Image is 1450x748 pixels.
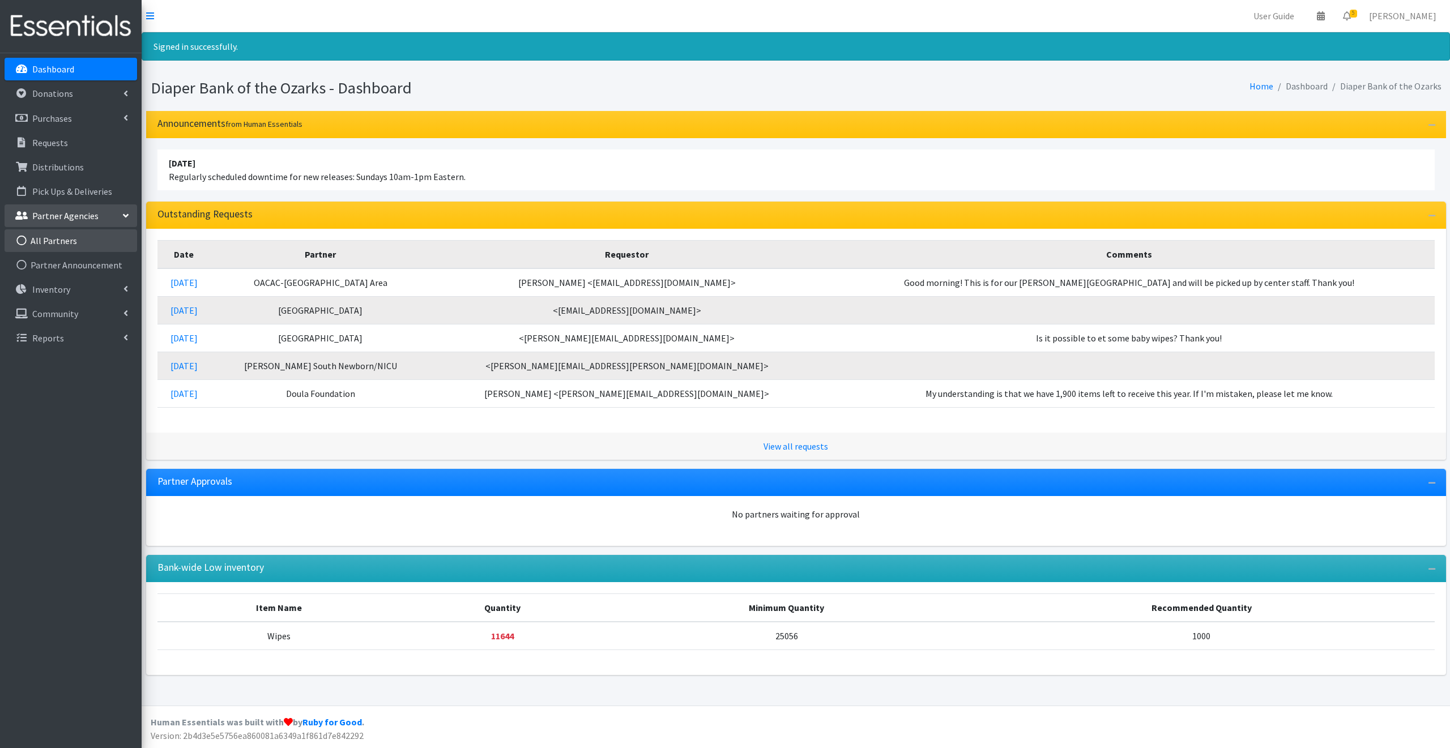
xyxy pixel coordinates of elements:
[430,240,824,268] th: Requestor
[5,302,137,325] a: Community
[211,268,430,297] td: OACAC-[GEOGRAPHIC_DATA] Area
[157,149,1435,190] li: Regularly scheduled downtime for new releases: Sundays 10am-1pm Eastern.
[170,332,198,344] a: [DATE]
[5,254,137,276] a: Partner Announcement
[824,268,1435,297] td: Good morning! This is for our [PERSON_NAME][GEOGRAPHIC_DATA] and will be picked up by center staf...
[5,107,137,130] a: Purchases
[211,296,430,324] td: [GEOGRAPHIC_DATA]
[32,308,78,319] p: Community
[430,352,824,379] td: <[PERSON_NAME][EMAIL_ADDRESS][PERSON_NAME][DOMAIN_NAME]>
[5,7,137,45] img: HumanEssentials
[1273,78,1328,95] li: Dashboard
[32,284,70,295] p: Inventory
[1244,5,1303,27] a: User Guide
[157,240,211,268] th: Date
[151,716,364,728] strong: Human Essentials was built with by .
[1249,80,1273,92] a: Home
[5,204,137,227] a: Partner Agencies
[157,476,232,488] h3: Partner Approvals
[764,441,828,452] a: View all requests
[32,332,64,344] p: Reports
[1360,5,1445,27] a: [PERSON_NAME]
[157,118,302,130] h3: Announcements
[824,379,1435,407] td: My understanding is that we have 1,900 items left to receive this year. If I'm mistaken, please l...
[5,131,137,154] a: Requests
[824,240,1435,268] th: Comments
[5,82,137,105] a: Donations
[5,327,137,349] a: Reports
[151,78,792,98] h1: Diaper Bank of the Ozarks - Dashboard
[211,352,430,379] td: [PERSON_NAME] South Newborn/NICU
[1334,5,1360,27] a: 5
[604,593,969,622] th: Minimum Quantity
[5,180,137,203] a: Pick Ups & Deliveries
[5,156,137,178] a: Distributions
[169,157,195,169] strong: [DATE]
[157,622,401,650] td: Wipes
[1328,78,1442,95] li: Diaper Bank of the Ozarks
[430,268,824,297] td: [PERSON_NAME] <[EMAIL_ADDRESS][DOMAIN_NAME]>
[430,296,824,324] td: <[EMAIL_ADDRESS][DOMAIN_NAME]>
[151,730,364,741] span: Version: 2b4d3e5e5756ea860081a6349a1f861d7e842292
[430,379,824,407] td: [PERSON_NAME] <[PERSON_NAME][EMAIL_ADDRESS][DOMAIN_NAME]>
[32,88,73,99] p: Donations
[604,622,969,650] td: 25056
[1350,10,1357,18] span: 5
[142,32,1450,61] div: Signed in successfully.
[211,379,430,407] td: Doula Foundation
[157,562,264,574] h3: Bank-wide Low inventory
[5,58,137,80] a: Dashboard
[170,305,198,316] a: [DATE]
[969,622,1435,650] td: 1000
[32,210,99,221] p: Partner Agencies
[170,388,198,399] a: [DATE]
[32,161,84,173] p: Distributions
[170,277,198,288] a: [DATE]
[32,137,68,148] p: Requests
[969,593,1435,622] th: Recommended Quantity
[5,229,137,252] a: All Partners
[32,113,72,124] p: Purchases
[157,593,401,622] th: Item Name
[824,324,1435,352] td: Is it possible to et some baby wipes? Thank you!
[157,507,1435,521] div: No partners waiting for approval
[32,186,112,197] p: Pick Ups & Deliveries
[225,119,302,129] small: from Human Essentials
[170,360,198,371] a: [DATE]
[211,324,430,352] td: [GEOGRAPHIC_DATA]
[302,716,362,728] a: Ruby for Good
[430,324,824,352] td: <[PERSON_NAME][EMAIL_ADDRESS][DOMAIN_NAME]>
[5,278,137,301] a: Inventory
[400,593,604,622] th: Quantity
[157,208,253,220] h3: Outstanding Requests
[211,240,430,268] th: Partner
[491,630,514,642] strong: Below minimum quantity
[32,63,74,75] p: Dashboard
